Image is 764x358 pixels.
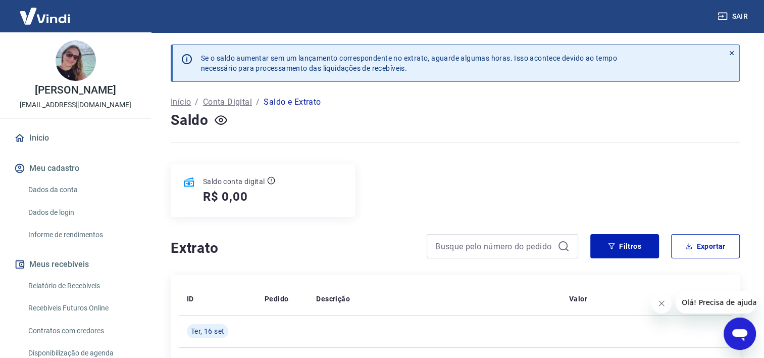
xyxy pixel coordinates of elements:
[195,96,198,108] p: /
[24,225,139,245] a: Informe de rendimentos
[24,321,139,341] a: Contratos com credores
[171,238,415,258] h4: Extrato
[24,276,139,296] a: Relatório de Recebíveis
[316,294,350,304] p: Descrição
[264,96,321,108] p: Saldo e Extrato
[24,180,139,200] a: Dados da conta
[12,127,139,149] a: Início
[56,40,96,81] img: 82dc78dc-686d-4c09-aacc-0b5a308ae78c.jpeg
[24,298,139,319] a: Recebíveis Futuros Online
[35,85,116,96] p: [PERSON_NAME]
[569,294,587,304] p: Valor
[171,110,209,130] h4: Saldo
[203,176,265,187] p: Saldo conta digital
[203,96,252,108] a: Conta Digital
[435,239,553,254] input: Busque pelo número do pedido
[671,234,740,258] button: Exportar
[171,96,191,108] a: Início
[724,318,756,350] iframe: Botão para abrir a janela de mensagens
[12,1,78,31] img: Vindi
[187,294,194,304] p: ID
[203,189,248,205] h5: R$ 0,00
[265,294,288,304] p: Pedido
[590,234,659,258] button: Filtros
[191,326,224,336] span: Ter, 16 set
[6,7,85,15] span: Olá! Precisa de ajuda?
[716,7,752,26] button: Sair
[12,157,139,180] button: Meu cadastro
[20,100,131,110] p: [EMAIL_ADDRESS][DOMAIN_NAME]
[256,96,260,108] p: /
[24,202,139,223] a: Dados de login
[676,291,756,314] iframe: Mensagem da empresa
[12,253,139,276] button: Meus recebíveis
[201,53,617,73] p: Se o saldo aumentar sem um lançamento correspondente no extrato, aguarde algumas horas. Isso acon...
[651,293,672,314] iframe: Fechar mensagem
